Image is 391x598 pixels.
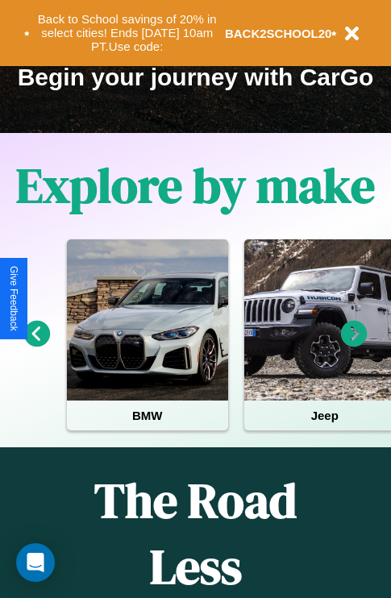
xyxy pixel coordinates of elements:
div: Open Intercom Messenger [16,543,55,582]
b: BACK2SCHOOL20 [225,27,332,40]
h1: Explore by make [16,152,375,218]
div: Give Feedback [8,266,19,331]
button: Back to School savings of 20% in select cities! Ends [DATE] 10am PT.Use code: [30,8,225,58]
h4: BMW [67,401,228,430]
